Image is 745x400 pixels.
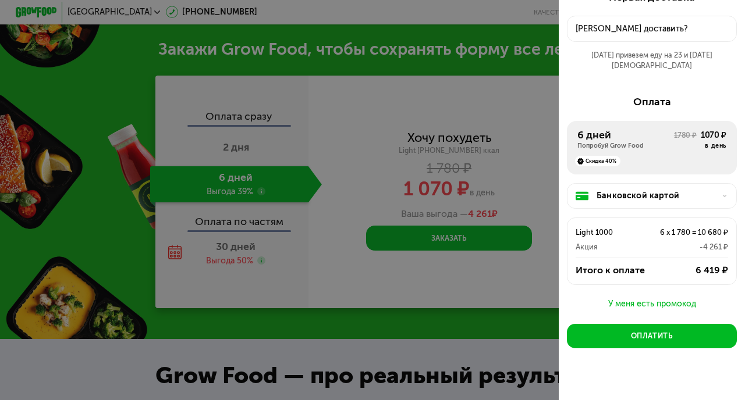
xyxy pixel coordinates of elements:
[637,241,728,253] div: -4 261 ₽
[631,331,673,341] div: Оплатить
[659,264,728,276] div: 6 419 ₽
[576,241,636,253] div: Акция
[575,156,620,166] div: Скидка 40%
[674,130,697,150] div: 1780 ₽
[567,50,737,71] div: [DATE] привезем еду на 23 и [DATE][DEMOGRAPHIC_DATA]
[567,96,737,108] div: Оплата
[576,23,728,35] div: [PERSON_NAME] доставить?
[567,16,737,42] button: [PERSON_NAME] доставить?
[597,190,715,202] div: Банковской картой
[637,226,728,238] div: 6 x 1 780 = 10 680 ₽
[576,226,636,238] div: Light 1000
[701,142,726,150] div: в день
[701,129,726,141] div: 1070 ₽
[576,264,659,276] div: Итого к оплате
[577,129,674,141] div: 6 дней
[577,142,674,150] div: Попробуй Grow Food
[567,297,737,311] button: У меня есть промокод
[567,324,737,349] button: Оплатить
